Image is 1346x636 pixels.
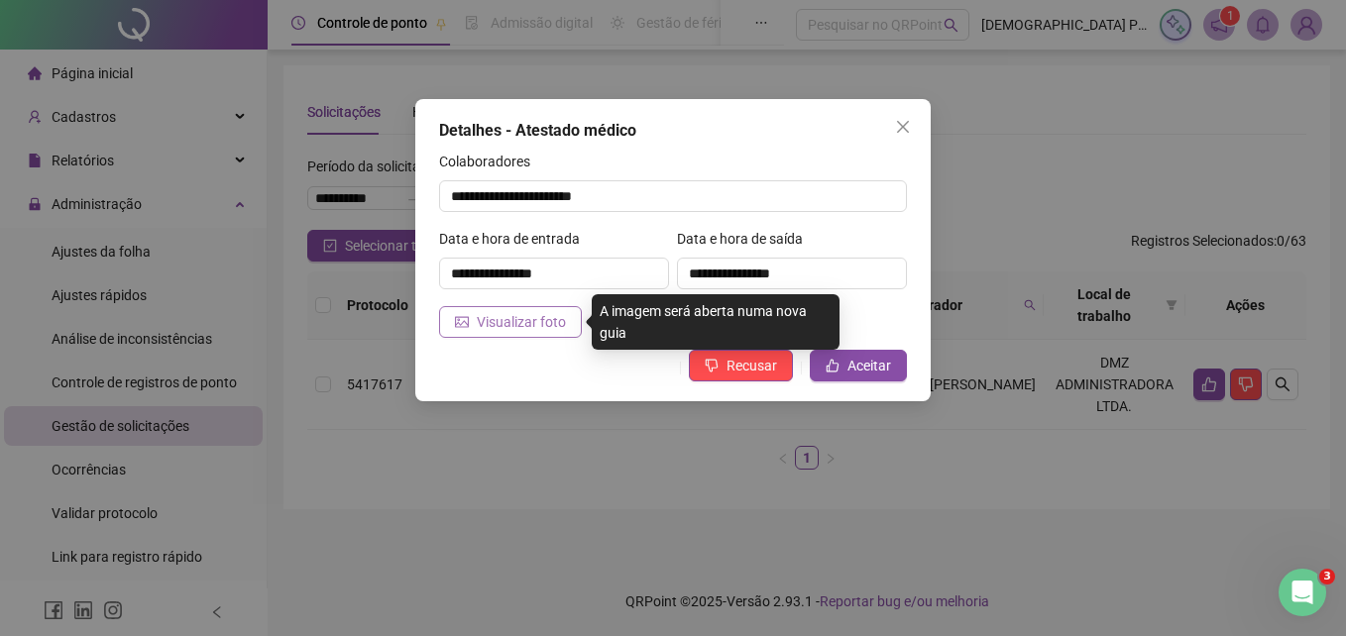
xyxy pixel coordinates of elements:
span: like [826,359,840,372]
button: Recusar [689,350,793,381]
div: Detalhes - Atestado médico [439,119,907,143]
label: Colaboradores [439,151,543,172]
button: Close [887,111,919,143]
span: Visualizar foto [477,311,566,333]
span: 3 [1319,569,1335,584]
span: Aceitar [847,355,891,376]
iframe: Intercom live chat [1279,569,1326,616]
div: A imagem será aberta numa nova guia [592,294,840,350]
span: Recusar [727,355,777,376]
span: dislike [705,359,719,372]
span: close [895,119,911,135]
button: Aceitar [810,350,907,381]
button: Visualizar foto [439,306,582,338]
span: picture [455,315,469,329]
label: Data e hora de saída [677,228,816,250]
label: Data e hora de entrada [439,228,593,250]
